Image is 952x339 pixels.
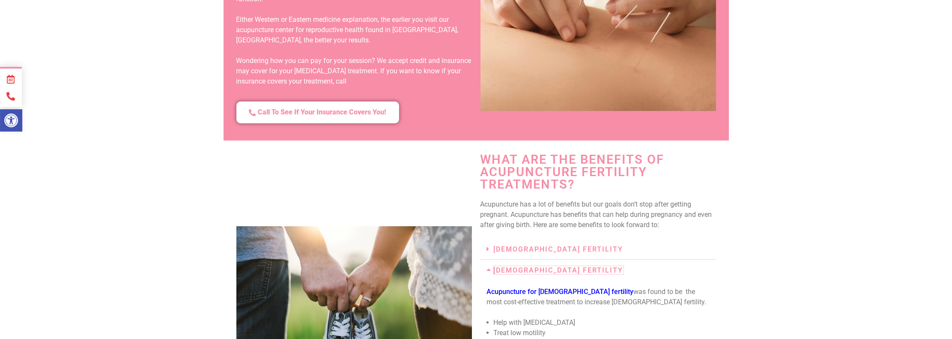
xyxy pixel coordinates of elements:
h4: [DEMOGRAPHIC_DATA] Fertility [480,260,716,280]
a: [DEMOGRAPHIC_DATA] Fertility [494,266,624,274]
li: Treat low motility [494,328,710,338]
a: [DEMOGRAPHIC_DATA] Fertility [494,245,624,253]
span: Call To See If Your Insurance Covers You! [258,108,386,117]
p: Either Western or Eastern medicine explanation, the earlier you visit our acupuncture center for ... [236,15,472,45]
p: was found to be the most cost-effective treatment to increase [DEMOGRAPHIC_DATA] fertility. [487,287,710,307]
a: Call To See If Your Insurance Covers You! [236,102,399,123]
h2: What Are The Benefits Of Acupuncture Fertility Treatments? [480,153,716,191]
li: Help with [MEDICAL_DATA] [494,318,710,328]
a: Acupuncture for [DEMOGRAPHIC_DATA] fertility [487,288,634,296]
h4: [DEMOGRAPHIC_DATA] Fertility [480,239,716,260]
p: Wondering how you can pay for your session? We accept credit and insurance may cover for your [ME... [236,56,472,87]
p: Acupuncture has a lot of benefits but our goals don’t stop after getting pregnant. Acupuncture ha... [480,199,716,230]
